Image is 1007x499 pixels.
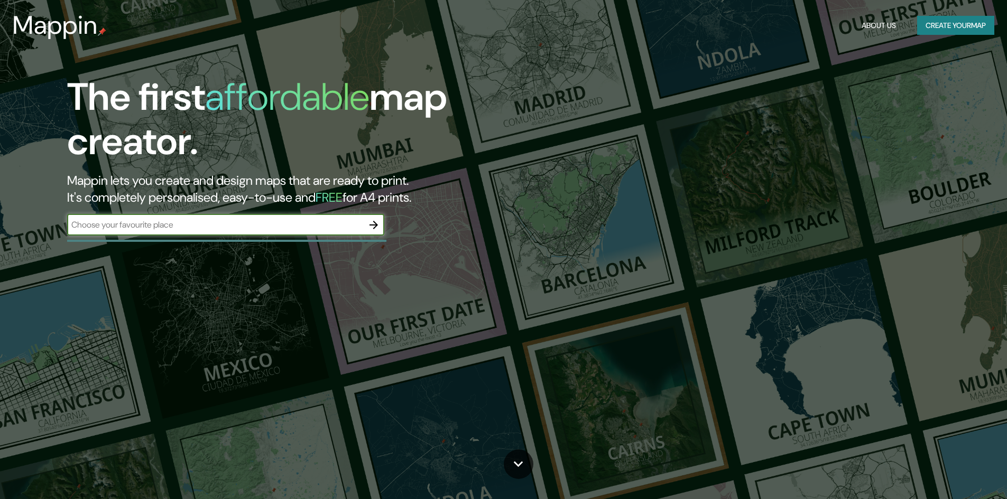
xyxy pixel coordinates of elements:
h1: affordable [205,72,369,121]
h3: Mappin [13,11,98,40]
img: mappin-pin [98,27,106,36]
h1: The first map creator. [67,75,571,172]
input: Choose your favourite place [67,219,363,231]
button: Create yourmap [917,16,994,35]
h2: Mappin lets you create and design maps that are ready to print. It's completely personalised, eas... [67,172,571,206]
button: About Us [857,16,900,35]
h5: FREE [316,189,343,205]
